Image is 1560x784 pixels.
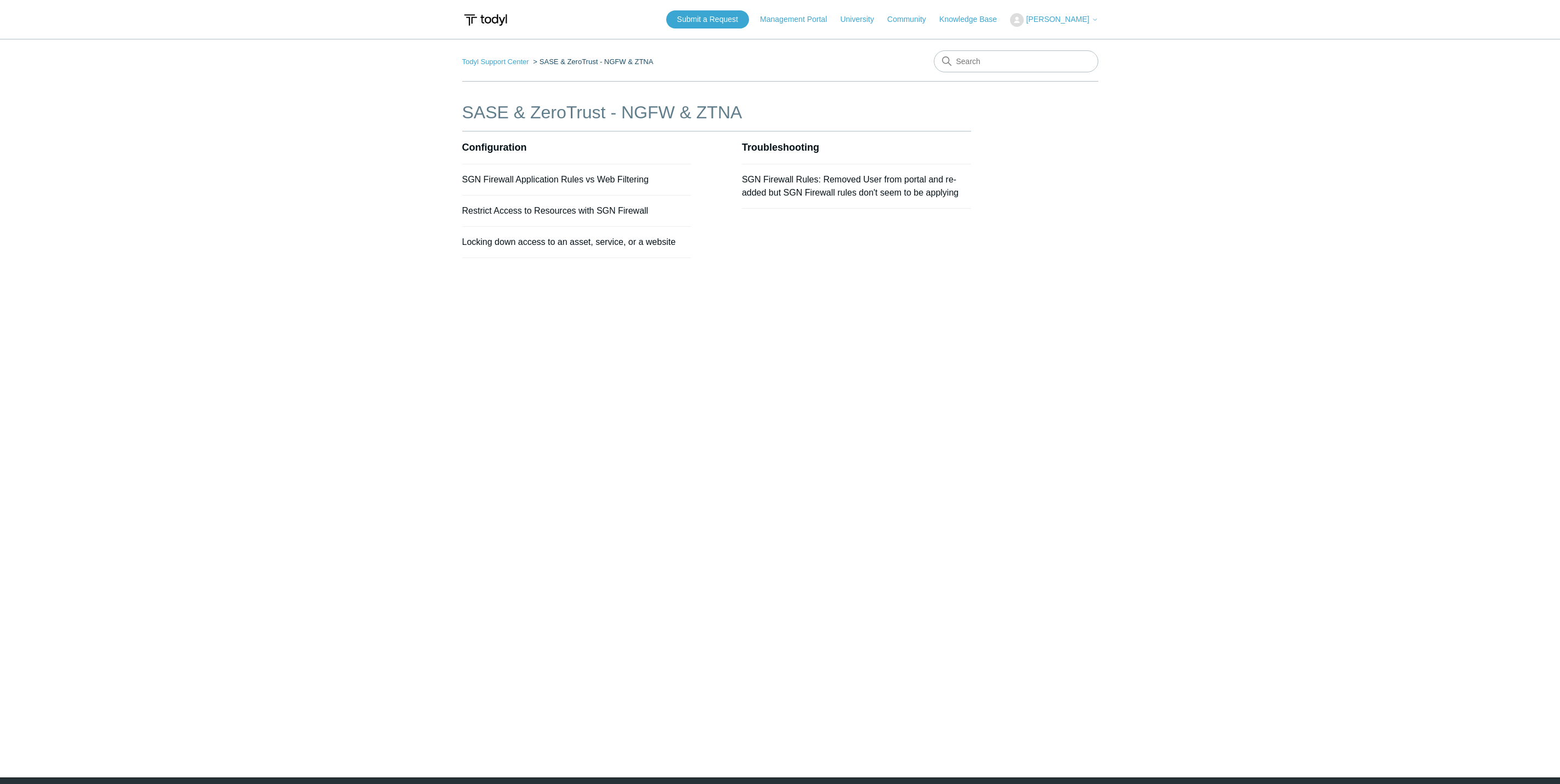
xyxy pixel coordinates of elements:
[840,14,884,25] a: University
[887,14,937,25] a: Community
[462,58,529,66] a: Todyl Support Center
[462,175,649,184] a: SGN Firewall Application Rules vs Web Filtering
[531,58,653,66] li: SASE & ZeroTrust - NGFW & ZTNA
[462,10,509,30] img: Todyl Support Center Help Center home page
[742,142,819,153] a: Troubleshooting
[939,14,1008,25] a: Knowledge Base
[742,175,958,197] a: SGN Firewall Rules: Removed User from portal and re-added but SGN Firewall rules don't seem to be...
[462,99,971,125] h1: SASE & ZeroTrust - NGFW & ZTNA
[934,50,1098,72] input: Search
[666,10,749,28] a: Submit a Request
[462,237,676,247] a: Locking down access to an asset, service, or a website
[462,58,531,66] li: Todyl Support Center
[1026,15,1089,24] span: [PERSON_NAME]
[760,14,838,25] a: Management Portal
[1010,13,1098,27] button: [PERSON_NAME]
[462,142,527,153] a: Configuration
[462,206,649,215] a: Restrict Access to Resources with SGN Firewall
